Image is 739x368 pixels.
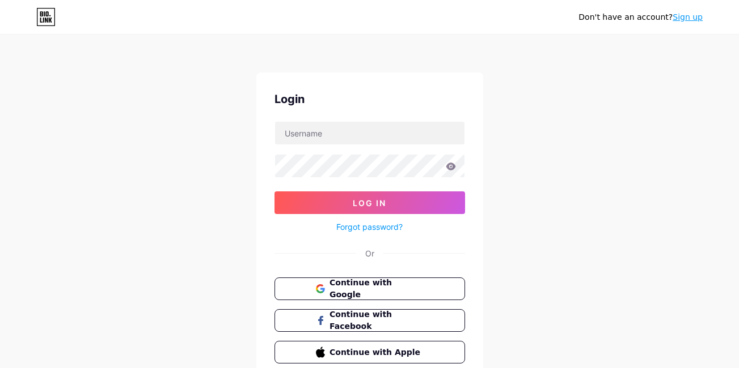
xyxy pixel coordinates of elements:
[275,309,465,332] button: Continue with Facebook
[365,247,374,259] div: Or
[353,198,386,208] span: Log In
[275,191,465,214] button: Log In
[578,11,703,23] div: Don't have an account?
[275,341,465,363] button: Continue with Apple
[673,12,703,22] a: Sign up
[275,277,465,300] button: Continue with Google
[330,309,423,332] span: Continue with Facebook
[330,277,423,301] span: Continue with Google
[275,91,465,108] div: Login
[275,122,464,144] input: Username
[336,221,403,233] a: Forgot password?
[330,346,423,358] span: Continue with Apple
